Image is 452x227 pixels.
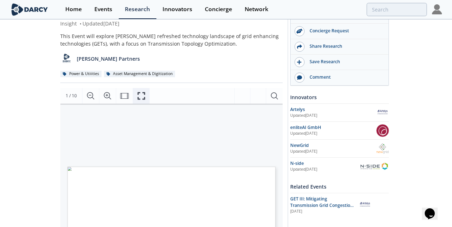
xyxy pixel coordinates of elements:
[60,32,283,47] div: This Event will explore [PERSON_NAME] refreshed technology landscape of grid enhancing technologi...
[290,106,389,119] a: Artelys Updated[DATE] Artelys
[290,167,359,172] div: Updated [DATE]
[125,6,150,12] div: Research
[290,113,376,119] div: Updated [DATE]
[205,6,232,12] div: Concierge
[290,180,389,193] div: Related Events
[245,6,268,12] div: Network
[376,142,389,155] img: NewGrid
[432,4,442,14] img: Profile
[305,59,385,65] div: Save Research
[290,142,376,149] div: NewGrid
[65,6,82,12] div: Home
[60,71,102,77] div: Power & Utilities
[290,91,389,103] div: Innovators
[305,28,385,34] div: Concierge Request
[94,6,112,12] div: Events
[290,124,389,137] a: enliteAI GmbH Updated[DATE] enliteAI GmbH
[290,209,354,214] div: [DATE]
[376,124,389,137] img: enliteAI GmbH
[10,3,49,16] img: logo-wide.svg
[305,43,385,50] div: Share Research
[290,160,359,167] div: N-side
[104,71,175,77] div: Asset Management & Digitization
[367,3,427,16] input: Advanced Search
[290,196,389,215] a: GET III: Mitigating Transmission Grid Congestion with Topology Optimization [DATE] Artelys
[422,198,445,220] iframe: chat widget
[290,196,354,215] span: GET III: Mitigating Transmission Grid Congestion with Topology Optimization
[78,20,83,27] span: •
[77,55,140,62] p: [PERSON_NAME] Partners
[290,106,376,113] div: Artelys
[60,20,283,27] div: Insight Updated [DATE]
[376,106,389,119] img: Artelys
[163,6,192,12] div: Innovators
[290,124,376,131] div: enliteAI GmbH
[290,142,389,155] a: NewGrid Updated[DATE] NewGrid
[290,149,376,154] div: Updated [DATE]
[290,160,389,173] a: N-side Updated[DATE] N-side
[359,162,389,171] img: N-side
[359,199,371,211] img: Artelys
[305,74,385,80] div: Comment
[290,131,376,136] div: Updated [DATE]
